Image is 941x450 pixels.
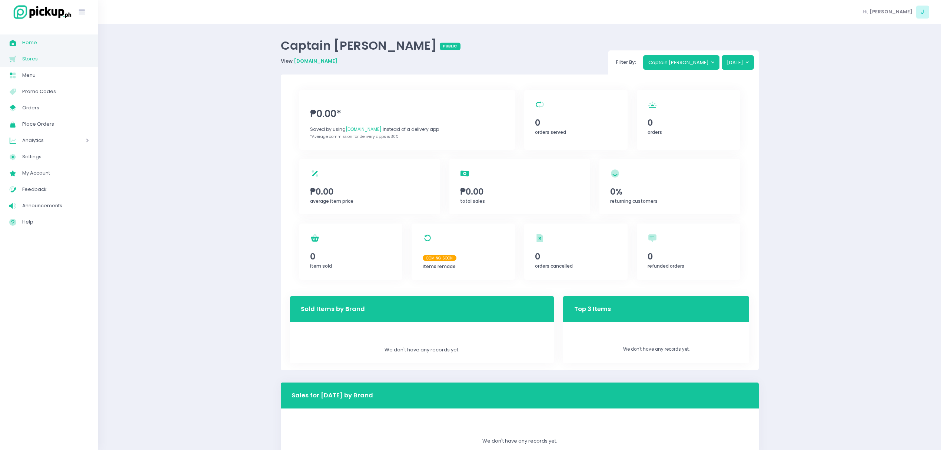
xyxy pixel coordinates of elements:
[535,129,566,135] span: orders served
[916,6,929,19] span: J
[299,224,403,279] a: 0item sold
[22,103,89,113] span: Orders
[281,57,461,65] p: View
[22,152,89,162] span: Settings
[310,198,353,204] span: average item price
[22,185,89,194] span: Feedback
[22,168,89,178] span: My Account
[535,116,616,129] span: 0
[524,90,628,150] a: 0orders served
[648,116,729,129] span: 0
[292,437,748,445] p: We don't have any records yet.
[9,4,72,20] img: logo
[301,346,543,354] div: We don't have any records yet.
[863,8,868,16] span: Hi,
[460,185,579,198] span: ₱0.00
[310,250,392,263] span: 0
[310,185,429,198] span: ₱0.00
[643,55,719,69] button: Captain [PERSON_NAME]
[22,119,89,129] span: Place Orders
[535,250,616,263] span: 0
[599,159,740,215] a: 0%returning customers
[613,59,638,66] span: Filter By:
[310,107,504,121] span: ₱0.00*
[535,263,573,269] span: orders cancelled
[310,134,398,139] span: *Average commission for delivery apps is 30%
[22,201,89,211] span: Announcements
[648,263,684,269] span: refunded orders
[22,38,89,47] span: Home
[610,185,729,198] span: 0%
[310,126,504,133] div: Saved by using instead of a delivery app
[460,198,485,204] span: total sales
[722,55,754,69] button: [DATE]
[449,159,590,215] a: ₱0.00total sales
[22,54,89,64] span: Stores
[423,263,456,269] span: items remade
[574,299,611,320] h3: Top 3 Items
[440,43,461,50] span: public
[22,136,65,145] span: Analytics
[22,87,89,96] span: Promo Codes
[346,126,382,132] span: [DOMAIN_NAME]
[292,391,373,400] h3: Sales for [DATE] by Brand
[294,57,338,64] a: [DOMAIN_NAME]
[423,255,457,261] span: Coming Soon
[869,8,912,16] span: [PERSON_NAME]
[524,224,628,279] a: 0orders cancelled
[281,37,440,54] span: Captain [PERSON_NAME]
[637,90,740,150] a: 0orders
[610,198,658,204] span: returning customers
[301,305,365,314] h3: Sold Items by Brand
[310,263,332,269] span: item sold
[299,159,440,215] a: ₱0.00average item price
[22,70,89,80] span: Menu
[22,217,89,227] span: Help
[637,224,740,279] a: 0refunded orders
[648,129,662,135] span: orders
[574,346,739,353] p: We don't have any records yet.
[648,250,729,263] span: 0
